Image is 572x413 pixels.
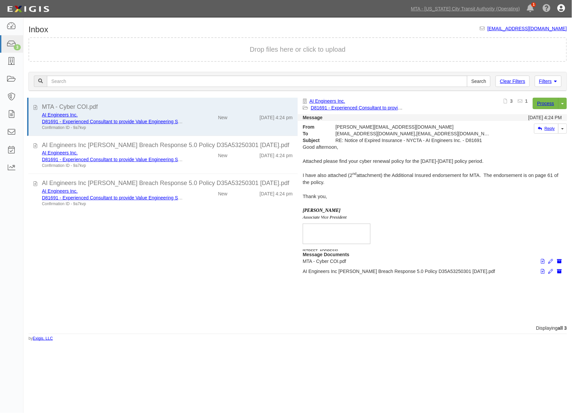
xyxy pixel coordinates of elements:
[331,124,495,130] div: [PERSON_NAME][EMAIL_ADDRESS][DOMAIN_NAME]
[42,149,184,156] div: AI Engineers Inc.
[298,130,331,137] strong: To
[303,173,559,185] span: I have also attached (2 attachment) the Additional Insured endorsement for MTA. The endorsement i...
[42,150,78,155] a: AI Engineers Inc.
[42,188,78,194] a: AI Engineers Inc.
[303,115,323,120] strong: Message
[298,124,331,130] strong: From
[303,258,562,265] p: MTA - Cyber COI.pdf
[541,269,545,274] i: View
[525,98,528,104] b: 1
[28,336,53,341] small: by
[42,179,293,188] div: AI Engineers Inc Beazley Breach Response 5.0 Policy D35A53250301 21-Aug-2025.pdf
[408,2,523,15] a: MTA - [US_STATE] City Transit Authority (Operating)
[467,76,491,87] input: Search
[260,111,293,121] div: [DATE] 4:24 pm
[311,105,519,110] a: D81691 - Experienced Consultant to provide Value Engineering Services for Platform Screen Doors.
[14,44,21,50] div: 3
[47,76,467,87] input: Search
[250,45,346,54] button: Drop files here or click to upload
[5,3,51,15] img: logo-5460c22ac91f19d4615b14bd174203de0afe785f0fc80cf4dbbc73dc1793850b.png
[218,111,227,121] div: New
[557,259,562,264] i: Archive document
[218,149,227,159] div: New
[549,269,553,274] i: Edit document
[298,137,331,144] strong: Subject
[42,141,293,150] div: AI Engineers Inc Beazley Breach Response 5.0 Policy D35A53250301 21-Aug-2025.pdf
[42,201,184,207] div: Confirmation ID - 9a7kvp
[303,249,338,253] span: [STREET_ADDRESS]
[303,252,349,257] strong: Message Documents
[42,103,293,111] div: MTA - Cyber COI.pdf
[42,194,184,201] div: D81691 - Experienced Consultant to provide Value Engineering Services for Platform Screen Doors.
[557,269,562,274] i: Archive document
[303,215,347,220] span: Associate Vice President
[352,172,356,176] sup: nd
[488,26,567,31] a: [EMAIL_ADDRESS][DOMAIN_NAME]
[42,157,250,162] a: D81691 - Experienced Consultant to provide Value Engineering Services for Platform Screen Doors.
[558,325,567,331] b: all 3
[42,156,184,163] div: D81691 - Experienced Consultant to provide Value Engineering Services for Platform Screen Doors.
[42,112,78,118] a: AI Engineers Inc.
[218,188,227,197] div: New
[303,208,341,213] span: [PERSON_NAME]
[543,5,551,13] i: Help Center - Complianz
[303,158,484,164] span: Attached please find your cyber renewal policy for the [DATE]-[DATE] policy period.
[23,325,572,331] div: Displaying
[42,125,184,131] div: Confirmation ID - 9a7kvp
[533,98,559,109] a: Process
[42,195,250,200] a: D81691 - Experienced Consultant to provide Value Engineering Services for Platform Screen Doors.
[331,130,495,137] div: agreement-xpchap@mtato.complianz.com,ebiegen@aiengineers.com
[549,259,553,264] i: Edit document
[510,98,513,104] b: 3
[534,124,559,134] a: Reply
[496,76,529,87] a: Clear Filters
[33,336,53,341] a: Exigis, LLC
[541,259,545,264] i: View
[28,25,48,34] h1: Inbox
[260,188,293,197] div: [DATE] 4:24 pm
[260,149,293,159] div: [DATE] 4:24 pm
[535,76,562,87] a: Filters
[42,119,250,124] a: D81691 - Experienced Consultant to provide Value Engineering Services for Platform Screen Doors.
[42,188,184,194] div: AI Engineers Inc.
[303,194,327,199] span: Thank you,
[309,98,345,104] a: AI Engineers Inc.
[331,137,495,144] div: RE: Notice of Expired Insurance - NYCTA - AI Engineers Inc. - D81691
[42,118,184,125] div: D81691 - Experienced Consultant to provide Value Engineering Services for Platform Screen Doors.
[42,111,184,118] div: AI Engineers Inc.
[528,114,562,121] div: [DATE] 4:24 PM
[303,268,562,275] p: AI Engineers Inc [PERSON_NAME] Breach Response 5.0 Policy D35A53250301 [DATE].pdf
[42,163,184,169] div: Confirmation ID - 9a7kvp
[303,144,338,150] span: Good afternoon,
